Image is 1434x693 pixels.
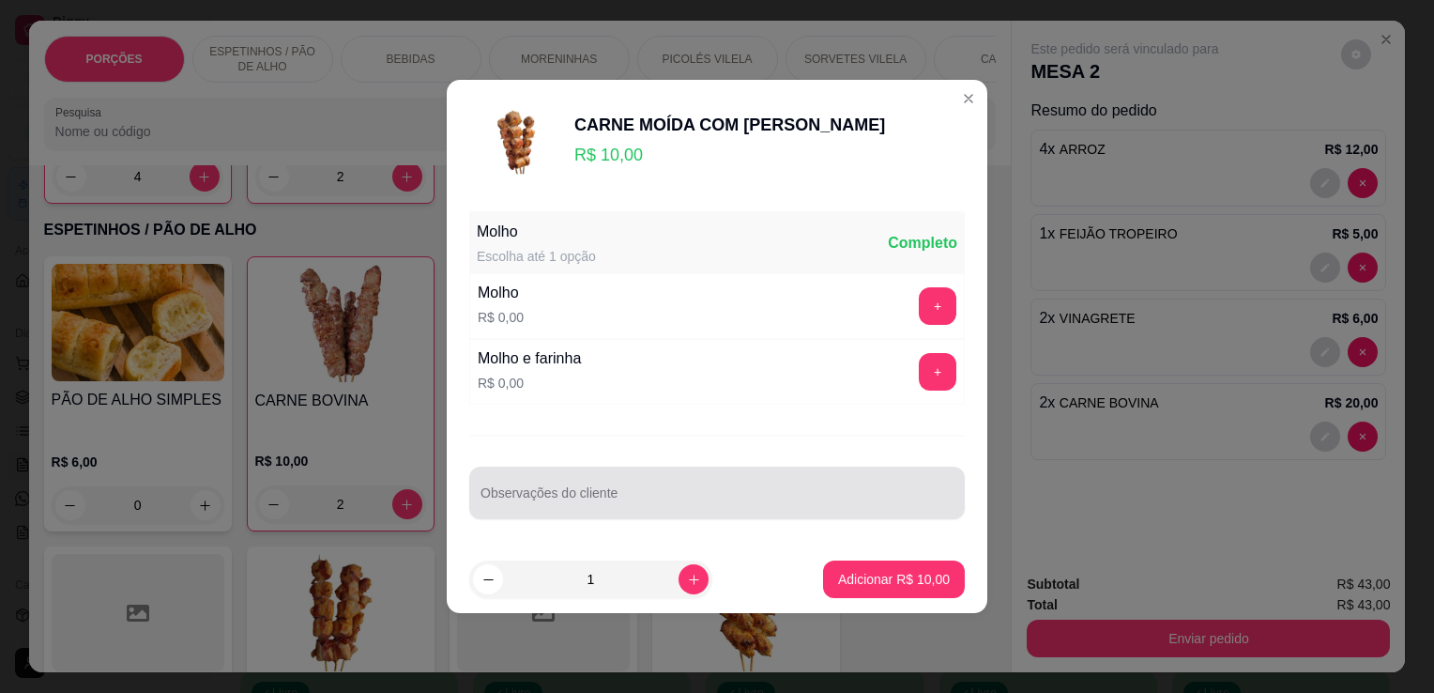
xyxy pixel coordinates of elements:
[478,347,581,370] div: Molho e farinha
[477,247,596,266] div: Escolha até 1 opção
[823,561,965,598] button: Adicionar R$ 10,00
[478,374,581,393] p: R$ 0,00
[478,308,524,327] p: R$ 0,00
[838,570,950,589] p: Adicionar R$ 10,00
[481,491,953,510] input: Observações do cliente
[919,353,956,391] button: add
[478,282,524,304] div: Molho
[888,232,957,254] div: Completo
[919,287,956,325] button: add
[953,84,984,114] button: Close
[477,221,596,243] div: Molho
[574,142,885,168] p: R$ 10,00
[679,564,709,594] button: increase-product-quantity
[469,95,563,189] img: product-image
[473,564,503,594] button: decrease-product-quantity
[574,112,885,138] div: CARNE MOÍDA COM [PERSON_NAME]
